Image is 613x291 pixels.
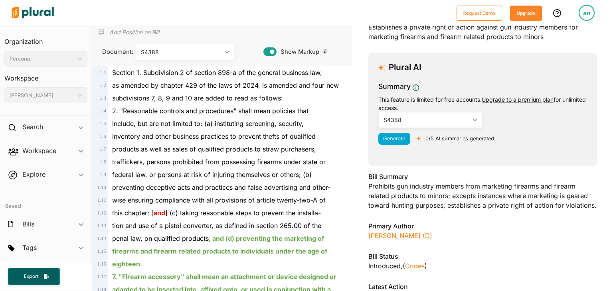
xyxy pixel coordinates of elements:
span: this chapter; [ ] (c) taking reasonable steps to prevent the installa- [112,209,321,217]
span: Show Markup [277,47,319,56]
ins: ; and (d) preventing the marketing of [209,234,324,242]
span: subdivisions 7, 8, 9 and 10 are added to read as follows: [112,94,283,102]
span: 1 . 9 [100,172,106,177]
span: 1 . 4 [100,108,106,114]
div: S4388 [141,48,221,56]
h3: Bill Summary [368,172,597,181]
span: Generate [383,136,405,142]
button: Request Demo [457,6,502,21]
span: 1 . 15 [97,248,106,254]
h2: Search [22,122,43,131]
div: Personal [10,55,74,63]
span: 1 . 11 [97,197,106,203]
span: 1 . 13 [97,223,106,228]
h3: Organization [4,30,87,47]
button: Upgrade [510,6,542,21]
span: preventing deceptive acts and practices and false advertising and other- [112,183,330,191]
span: Section 1. Subdivision 2 of section 898-a of the general business law, [112,69,322,77]
div: Establishes a private right of action against gun industry members for marketing firearms and fir... [368,13,597,46]
span: 1 . 1 [100,70,106,75]
span: 1 . 14 [97,236,106,241]
a: Codes [405,262,425,270]
span: 1 . 3 [100,95,106,101]
span: . [112,260,142,268]
span: Export [18,273,44,280]
h3: Bill Status [368,252,597,261]
a: Upgrade [510,9,542,17]
span: 1 . 6 [100,134,106,139]
span: Document: [98,47,126,56]
ins: 7. "Firearm accessory" shall mean an attachment or device designed or [112,273,336,281]
h4: Saved [0,192,91,212]
h3: Primary Author [368,221,597,231]
div: Introduced , ( ) [368,261,597,271]
div: [PERSON_NAME] [10,91,74,100]
span: wise ensuring compliance with all provisions of article twenty-two-A of [112,196,326,204]
div: This feature is limited for free accounts. for unlimited access. [378,95,587,112]
a: Upgrade to a premium plan [482,96,554,103]
span: 1 . 2 [100,83,106,88]
span: 1 . 7 [100,146,106,152]
a: [PERSON_NAME] (D) [368,232,432,240]
h3: Workspace [4,67,87,84]
span: products as well as sales of qualified products to straw purchasers, [112,145,316,153]
del: and [154,209,165,217]
span: as amended by chapter 429 of the laws of 2024, is amended and four new [112,81,339,89]
span: 1 . 8 [100,159,106,165]
div: Prohibits gun industry members from marketing firearms and firearm related products to minors; ex... [368,172,597,215]
h3: Summary [378,81,411,92]
a: Request Demo [457,9,502,17]
div: an [579,5,595,21]
span: 1 . 10 [97,185,106,190]
span: 1 . 12 [97,210,106,216]
span: inventory and other business practices to prevent thefts of qualified [112,132,316,140]
span: tion and use of a pistol converter, as defined in section 265.00 of the [112,222,321,230]
span: include, but are not limited to: (a) instituting screening, security, [112,120,304,128]
span: federal law, or persons at risk of injuring themselves or others; (b) [112,171,312,179]
ins: firearms and firearm related products to individuals under the age of [112,247,327,255]
span: 1 . 16 [97,261,106,267]
p: Add Position on Bill [109,28,159,36]
span: 2. "Reasonable controls and procedures" shall mean policies that [112,107,308,115]
div: Tooltip anchor [321,48,328,55]
button: Generate [378,133,410,145]
ins: eighteen [112,260,140,268]
button: Export [8,268,60,285]
p: 0/5 AI summaries generated [425,135,494,142]
h2: Bills [22,220,34,228]
div: Add Position Statement [98,26,159,38]
div: S4388 [384,116,470,124]
span: 1 . 17 [97,274,106,279]
a: an [572,2,601,24]
span: 1 . 5 [100,121,106,126]
h2: Workspace [22,146,56,155]
span: traffickers, persons prohibited from possessing firearms under state or [112,158,326,166]
span: penal law, on qualified products [112,234,324,242]
h3: Plural AI [389,63,421,73]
